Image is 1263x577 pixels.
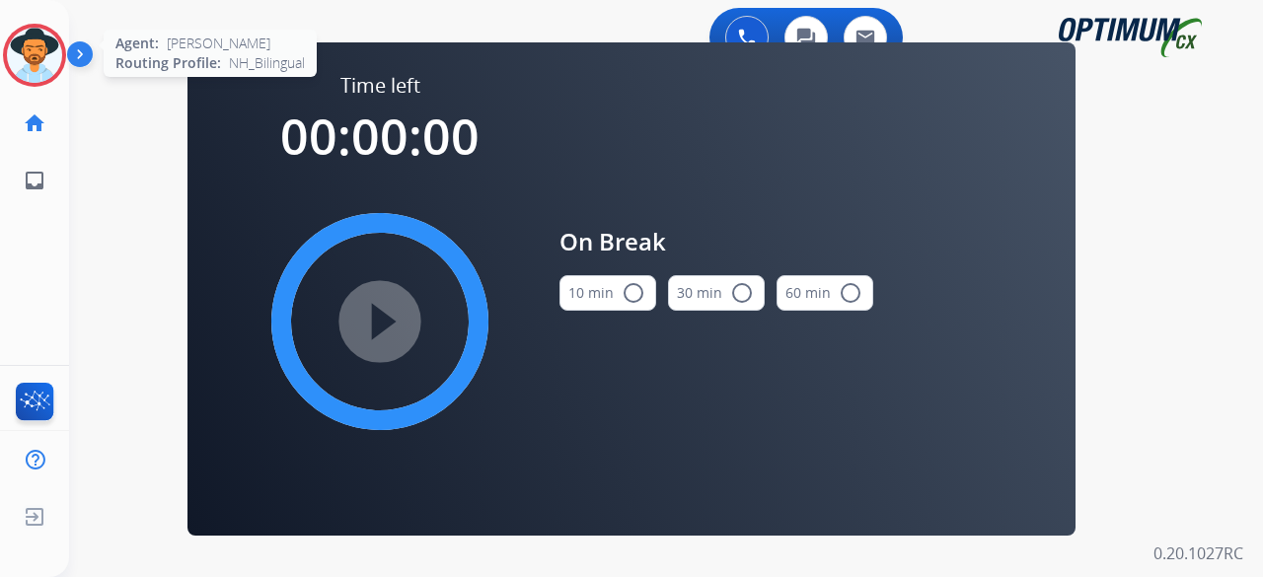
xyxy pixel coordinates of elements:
mat-icon: radio_button_unchecked [622,281,645,305]
button: 60 min [777,275,873,311]
span: Agent: [115,34,159,53]
img: avatar [7,28,62,83]
p: 0.20.1027RC [1153,541,1243,565]
mat-icon: radio_button_unchecked [839,281,862,305]
button: 30 min [668,275,765,311]
mat-icon: inbox [23,169,46,192]
span: 00:00:00 [280,103,480,170]
span: Time left [340,72,420,100]
span: [PERSON_NAME] [167,34,270,53]
span: On Break [559,224,873,259]
mat-icon: home [23,111,46,135]
span: Routing Profile: [115,53,221,73]
span: NH_Bilingual [229,53,305,73]
button: 10 min [559,275,656,311]
mat-icon: radio_button_unchecked [730,281,754,305]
